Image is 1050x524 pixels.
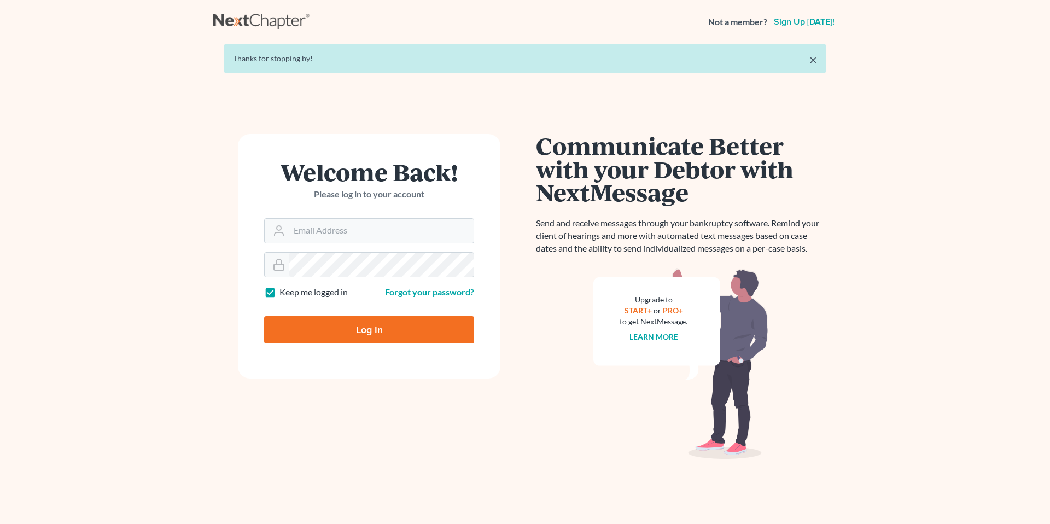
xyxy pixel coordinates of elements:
[629,332,678,341] a: Learn more
[708,16,767,28] strong: Not a member?
[620,294,687,305] div: Upgrade to
[264,160,474,184] h1: Welcome Back!
[620,316,687,327] div: to get NextMessage.
[264,316,474,343] input: Log In
[385,287,474,297] a: Forgot your password?
[772,18,837,26] a: Sign up [DATE]!
[663,306,683,315] a: PRO+
[625,306,652,315] a: START+
[536,134,826,204] h1: Communicate Better with your Debtor with NextMessage
[264,188,474,201] p: Please log in to your account
[279,286,348,299] label: Keep me logged in
[809,53,817,66] a: ×
[233,53,817,64] div: Thanks for stopping by!
[593,268,768,459] img: nextmessage_bg-59042aed3d76b12b5cd301f8e5b87938c9018125f34e5fa2b7a6b67550977c72.svg
[536,217,826,255] p: Send and receive messages through your bankruptcy software. Remind your client of hearings and mo...
[289,219,474,243] input: Email Address
[654,306,661,315] span: or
